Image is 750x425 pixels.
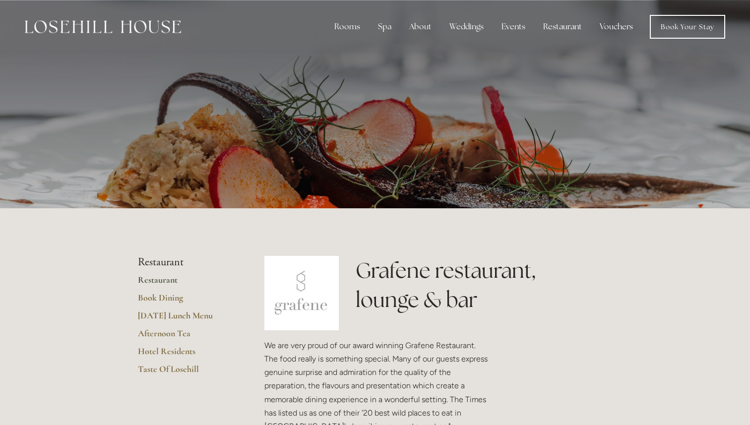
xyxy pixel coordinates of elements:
[370,17,399,37] div: Spa
[138,274,233,292] a: Restaurant
[138,364,233,381] a: Taste Of Losehill
[25,20,181,33] img: Losehill House
[650,15,725,39] a: Book Your Stay
[138,310,233,328] a: [DATE] Lunch Menu
[401,17,439,37] div: About
[592,17,641,37] a: Vouchers
[494,17,533,37] div: Events
[356,256,612,314] h1: Grafene restaurant, lounge & bar
[264,256,339,330] img: grafene.jpg
[441,17,492,37] div: Weddings
[138,256,233,269] li: Restaurant
[138,292,233,310] a: Book Dining
[138,328,233,346] a: Afternoon Tea
[535,17,590,37] div: Restaurant
[326,17,368,37] div: Rooms
[138,346,233,364] a: Hotel Residents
